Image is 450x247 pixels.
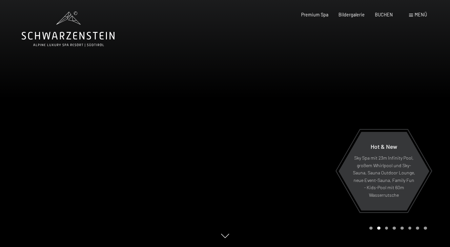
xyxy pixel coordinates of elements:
[385,227,388,230] div: Carousel Page 3
[424,227,427,230] div: Carousel Page 8
[367,227,427,230] div: Carousel Pagination
[400,227,404,230] div: Carousel Page 5
[415,12,427,17] span: Menü
[416,227,419,230] div: Carousel Page 7
[371,143,397,150] span: Hot & New
[353,155,415,199] p: Sky Spa mit 23m Infinity Pool, großem Whirlpool und Sky-Sauna, Sauna Outdoor Lounge, neue Event-S...
[301,12,328,17] a: Premium Spa
[369,227,373,230] div: Carousel Page 1
[338,131,430,211] a: Hot & New Sky Spa mit 23m Infinity Pool, großem Whirlpool und Sky-Sauna, Sauna Outdoor Lounge, ne...
[375,12,393,17] a: BUCHEN
[408,227,412,230] div: Carousel Page 6
[377,227,380,230] div: Carousel Page 2 (Current Slide)
[338,12,365,17] a: Bildergalerie
[393,227,396,230] div: Carousel Page 4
